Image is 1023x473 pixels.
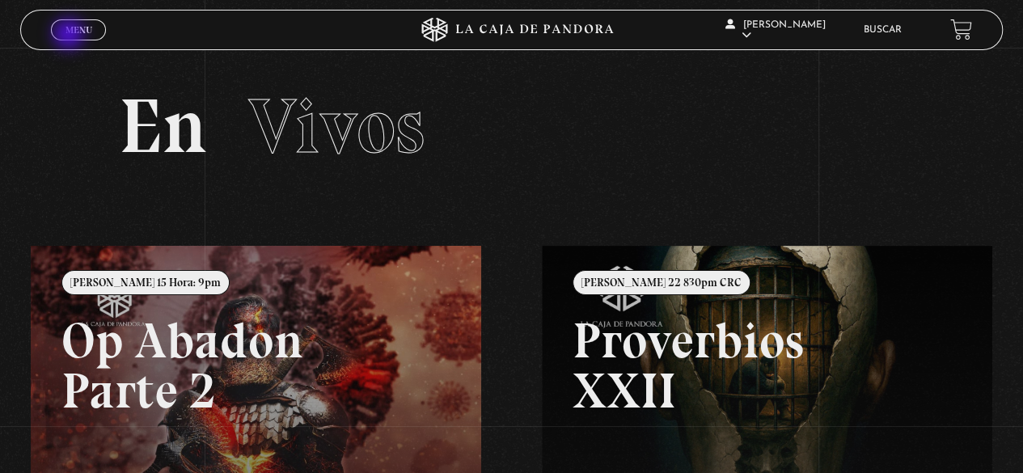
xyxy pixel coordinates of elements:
[60,38,98,49] span: Cerrar
[119,88,905,165] h2: En
[66,25,92,35] span: Menu
[950,19,972,40] a: View your shopping cart
[248,80,425,172] span: Vivos
[725,20,826,40] span: [PERSON_NAME]
[864,25,902,35] a: Buscar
